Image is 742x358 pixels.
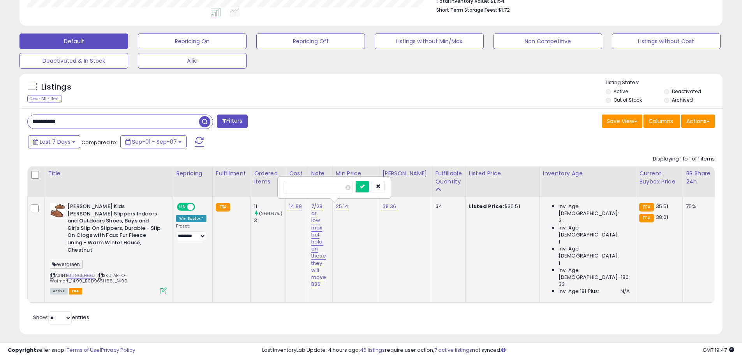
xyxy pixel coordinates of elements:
span: FBA [69,288,82,295]
div: 34 [435,203,460,210]
span: N/A [620,288,630,295]
a: Terms of Use [67,346,100,354]
div: Ordered Items [254,169,282,186]
button: Deactivated & In Stock [19,53,128,69]
span: Inv. Age [DEMOGRAPHIC_DATA]: [559,224,630,238]
div: ASIN: [50,203,167,293]
span: $1.72 [498,6,510,14]
div: Title [48,169,169,178]
span: Last 7 Days [40,138,70,146]
a: B0D965H66J [66,272,95,279]
span: 35.51 [656,203,668,210]
div: Repricing [176,169,209,178]
label: Archived [672,97,693,103]
span: 38.01 [656,213,668,221]
button: Actions [681,115,715,128]
span: Inv. Age [DEMOGRAPHIC_DATA]-180: [559,267,630,281]
div: Clear All Filters [27,95,62,102]
button: Non Competitive [493,34,602,49]
button: Columns [643,115,680,128]
span: 1 [559,238,560,245]
span: All listings currently available for purchase on Amazon [50,288,68,295]
a: 14.99 [289,203,302,210]
span: | SKU: AR-O-Walmart_14.99_B0D965H66J_1490 [50,272,127,284]
button: Listings without Cost [612,34,721,49]
a: Privacy Policy [101,346,135,354]
a: 7 active listings [434,346,472,354]
a: 7/28 ar low max but hold on these they will move B2S [311,203,326,288]
b: Listed Price: [469,203,504,210]
a: 38.36 [382,203,397,210]
small: FBA [639,214,654,222]
button: Repricing On [138,34,247,49]
div: seller snap | | [8,347,135,354]
span: 33 [559,281,565,288]
span: Inv. Age [DEMOGRAPHIC_DATA]: [559,245,630,259]
a: 46 listings [360,346,385,354]
span: ON [178,204,187,210]
button: Last 7 Days [28,135,80,148]
strong: Copyright [8,346,36,354]
span: 2025-09-16 19:47 GMT [703,346,734,354]
span: OFF [194,204,206,210]
label: Deactivated [672,88,701,95]
div: 75% [686,203,712,210]
div: Min Price [336,169,376,178]
img: 41zqNXdk7EL._SL40_.jpg [50,203,65,219]
label: Active [613,88,628,95]
span: Sep-01 - Sep-07 [132,138,177,146]
button: Save View [602,115,642,128]
span: 1 [559,260,560,267]
span: evergreen [50,260,83,269]
a: 25.14 [336,203,349,210]
span: Columns [649,117,673,125]
button: Default [19,34,128,49]
small: FBA [216,203,230,212]
b: Short Term Storage Fees: [436,7,497,13]
b: [PERSON_NAME] Kids [PERSON_NAME] Slippers Indoors and Outdoors Shoes, Boys and Girls Slip On Slip... [67,203,162,256]
span: Inv. Age [DEMOGRAPHIC_DATA]: [559,203,630,217]
div: Fulfillment [216,169,247,178]
small: (266.67%) [259,210,282,217]
button: Filters [217,115,247,128]
div: BB Share 24h. [686,169,714,186]
span: 3 [559,217,562,224]
div: Fulfillable Quantity [435,169,462,186]
span: Compared to: [81,139,117,146]
span: Show: entries [33,314,89,321]
h5: Listings [41,82,71,93]
div: Displaying 1 to 1 of 1 items [653,155,715,163]
button: Repricing Off [256,34,365,49]
span: Inv. Age 181 Plus: [559,288,599,295]
button: Allie [138,53,247,69]
div: Cost [289,169,305,178]
div: Listed Price [469,169,536,178]
div: [PERSON_NAME] [382,169,429,178]
label: Out of Stock [613,97,642,103]
div: Current Buybox Price [639,169,679,186]
div: Inventory Age [543,169,633,178]
button: Listings without Min/Max [375,34,483,49]
p: Listing States: [606,79,723,86]
small: FBA [639,203,654,212]
div: Note [311,169,329,178]
div: 3 [254,217,286,224]
button: Sep-01 - Sep-07 [120,135,187,148]
div: Last InventoryLab Update: 4 hours ago, require user action, not synced. [262,347,734,354]
div: Win BuyBox * [176,215,206,222]
div: 11 [254,203,286,210]
div: $35.51 [469,203,534,210]
div: Preset: [176,224,206,241]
